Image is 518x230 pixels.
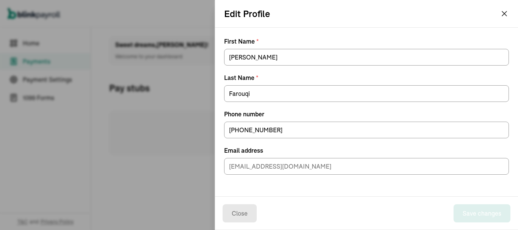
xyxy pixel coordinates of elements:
[224,122,509,138] input: Your work phone number
[224,37,509,46] label: First Name
[223,204,257,222] button: Close
[224,146,509,155] label: Email address
[224,73,509,82] label: Last Name
[224,158,509,175] input: Email address
[224,49,509,66] input: First Name
[224,85,509,102] input: Last Name
[454,204,510,222] button: Save changes
[224,110,509,119] label: Phone number
[224,8,270,20] h2: Edit Profile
